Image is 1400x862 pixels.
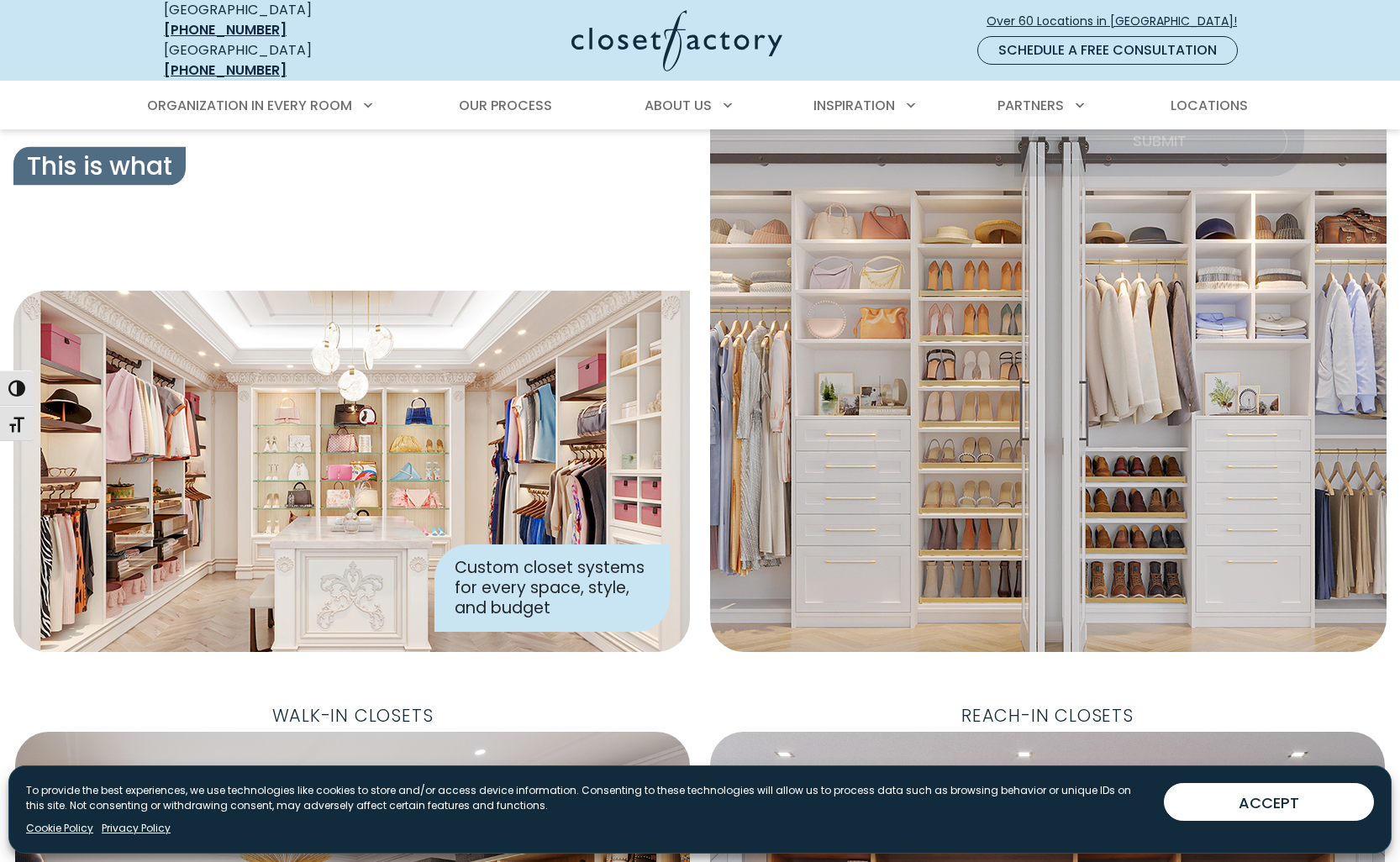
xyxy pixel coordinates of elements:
span: Organization in Every Room [147,96,352,115]
span: Reach-In Closets [948,699,1147,732]
span: This is what [13,147,186,186]
img: Closet Factory designed closet [13,291,690,652]
a: [PHONE_NUMBER] [164,20,287,39]
span: Our Process [459,96,552,115]
span: Inspiration [813,96,895,115]
button: ACCEPT [1164,783,1374,821]
a: Cookie Policy [26,821,93,836]
div: [GEOGRAPHIC_DATA] [164,40,408,81]
a: [PHONE_NUMBER] [164,60,287,80]
a: Privacy Policy [102,821,171,836]
span: About Us [645,96,712,115]
nav: Primary Menu [135,82,1265,129]
a: Over 60 Locations in [GEOGRAPHIC_DATA]! [986,7,1251,36]
div: Custom closet systems for every space, style, and budget [434,544,670,632]
a: Schedule a Free Consultation [977,36,1238,65]
span: Walk-In Closets [259,699,447,732]
span: Over 60 Locations in [GEOGRAPHIC_DATA]! [987,13,1250,30]
span: Partners [997,96,1064,115]
img: Closet Factory Logo [571,10,782,71]
span: Locations [1171,96,1248,115]
p: To provide the best experiences, we use technologies like cookies to store and/or access device i... [26,783,1150,813]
